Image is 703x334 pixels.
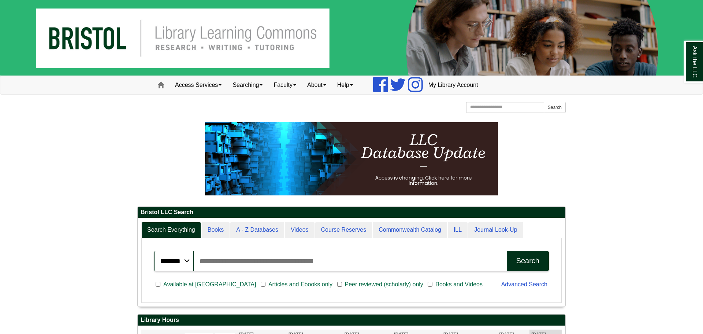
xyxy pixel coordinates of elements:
h2: Library Hours [138,315,565,326]
span: Books and Videos [432,280,486,289]
a: ILL [448,222,468,238]
img: HTML tutorial [205,122,498,195]
a: Advanced Search [501,281,547,287]
a: Videos [285,222,315,238]
a: My Library Account [423,76,484,94]
span: Peer reviewed (scholarly) only [342,280,426,289]
button: Search [544,102,566,113]
input: Peer reviewed (scholarly) only [337,281,342,288]
a: Books [202,222,230,238]
button: Search [507,251,549,271]
a: Help [332,76,358,94]
h2: Bristol LLC Search [138,207,565,218]
a: Search Everything [141,222,201,238]
a: Searching [227,76,268,94]
a: Journal Look-Up [468,222,523,238]
a: Faculty [268,76,302,94]
input: Articles and Ebooks only [261,281,265,288]
a: Commonwealth Catalog [373,222,447,238]
a: A - Z Databases [230,222,284,238]
a: Access Services [170,76,227,94]
span: Articles and Ebooks only [265,280,335,289]
div: Search [516,257,539,265]
a: About [302,76,332,94]
input: Books and Videos [428,281,432,288]
a: Course Reserves [315,222,372,238]
input: Available at [GEOGRAPHIC_DATA] [156,281,160,288]
span: Available at [GEOGRAPHIC_DATA] [160,280,259,289]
